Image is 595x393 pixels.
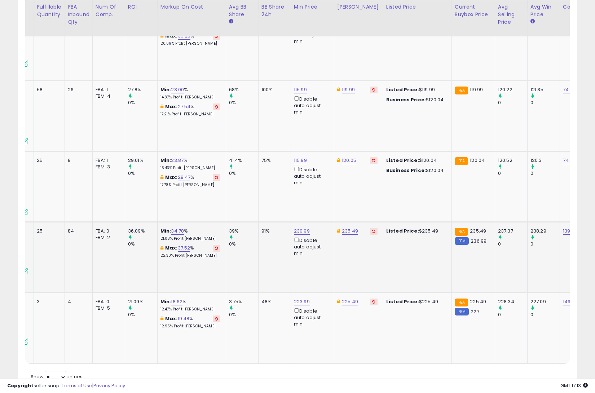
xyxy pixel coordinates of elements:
span: 235.49 [470,228,486,234]
div: FBA inbound Qty [68,3,89,26]
a: 74.99 [563,157,576,164]
div: FBA: 1 [96,157,119,164]
span: 227 [471,308,479,315]
div: 25 [37,157,59,164]
a: 18.62 [171,298,182,305]
div: Disable auto adjust min [294,165,329,186]
a: 115.99 [294,86,307,93]
span: 119.99 [470,86,483,93]
a: 235.49 [342,228,358,235]
a: 19.48 [178,315,190,322]
div: Fulfillable Quantity [37,3,62,18]
a: 120.05 [342,157,356,164]
b: Listed Price: [386,228,419,234]
small: FBA [455,299,468,306]
div: 237.37 [498,228,527,234]
div: 0% [229,241,258,247]
div: 75% [261,157,285,164]
div: $235.49 [386,228,446,234]
div: % [160,245,220,258]
div: seller snap | | [7,383,125,389]
div: 29.01% [128,157,157,164]
div: 0 [530,312,560,318]
strong: Copyright [7,382,34,389]
div: 26 [68,87,87,93]
a: 23.00 [171,86,184,93]
div: Avg Win Price [530,3,557,18]
a: 223.99 [294,298,310,305]
small: Avg BB Share. [229,18,233,25]
div: FBM: 5 [96,305,119,312]
div: $119.99 [386,87,446,93]
div: FBM: 3 [96,164,119,170]
small: Avg Win Price. [530,18,535,25]
div: 121.35 [530,87,560,93]
div: 0 [498,241,527,247]
small: FBA [455,228,468,236]
div: 36.09% [128,228,157,234]
div: Avg Selling Price [498,3,524,26]
small: FBM [455,308,469,315]
div: 0% [229,100,258,106]
a: 119.99 [342,86,355,93]
p: 12.47% Profit [PERSON_NAME] [160,307,220,312]
div: % [160,157,220,171]
div: 4 [68,299,87,305]
div: $120.04 [386,157,446,164]
div: Listed Price [386,3,449,11]
b: Max: [165,244,178,251]
p: 17.78% Profit [PERSON_NAME] [160,182,220,187]
a: Privacy Policy [93,382,125,389]
div: 238.29 [530,228,560,234]
th: The percentage added to the cost of goods (COGS) that forms the calculator for Min & Max prices. [157,0,226,36]
div: 25 [37,228,59,234]
a: Terms of Use [62,382,92,389]
div: % [160,174,220,187]
small: FBA [455,157,468,165]
b: Min: [160,228,171,234]
b: Listed Price: [386,298,419,305]
p: 14.87% Profit [PERSON_NAME] [160,95,220,100]
div: 0 [498,312,527,318]
div: Disable auto adjust min [294,236,329,257]
div: 41.4% [229,157,258,164]
b: Min: [160,298,171,305]
p: 12.95% Profit [PERSON_NAME] [160,324,220,329]
div: 0% [128,170,157,177]
a: 37.52 [178,244,190,252]
b: Listed Price: [386,157,419,164]
div: Disable auto adjust min [294,307,329,327]
div: % [160,103,220,117]
a: 34.78 [171,228,184,235]
div: 228.34 [498,299,527,305]
div: Cost [563,3,580,11]
div: 0% [128,100,157,106]
a: 225.49 [342,298,358,305]
div: 0% [128,241,157,247]
span: 120.04 [470,157,485,164]
div: 27.8% [128,87,157,93]
div: % [160,33,220,46]
b: Listed Price: [386,86,419,93]
b: Business Price: [386,96,426,103]
b: Min: [160,86,171,93]
b: Max: [165,103,178,110]
div: 120.52 [498,157,527,164]
div: 0 [530,100,560,106]
div: 100% [261,87,285,93]
div: 91% [261,228,285,234]
span: 236.99 [471,238,486,244]
div: FBA: 0 [96,299,119,305]
div: Min Price [294,3,331,11]
div: 0 [498,170,527,177]
div: 3.75% [229,299,258,305]
div: 0 [530,170,560,177]
b: Max: [165,174,178,181]
div: 0 [498,100,527,106]
div: FBA: 1 [96,87,119,93]
div: 84 [68,228,87,234]
div: 58 [37,87,59,93]
a: 23.87 [171,157,184,164]
small: FBA [455,87,468,94]
div: Num of Comp. [96,3,122,18]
